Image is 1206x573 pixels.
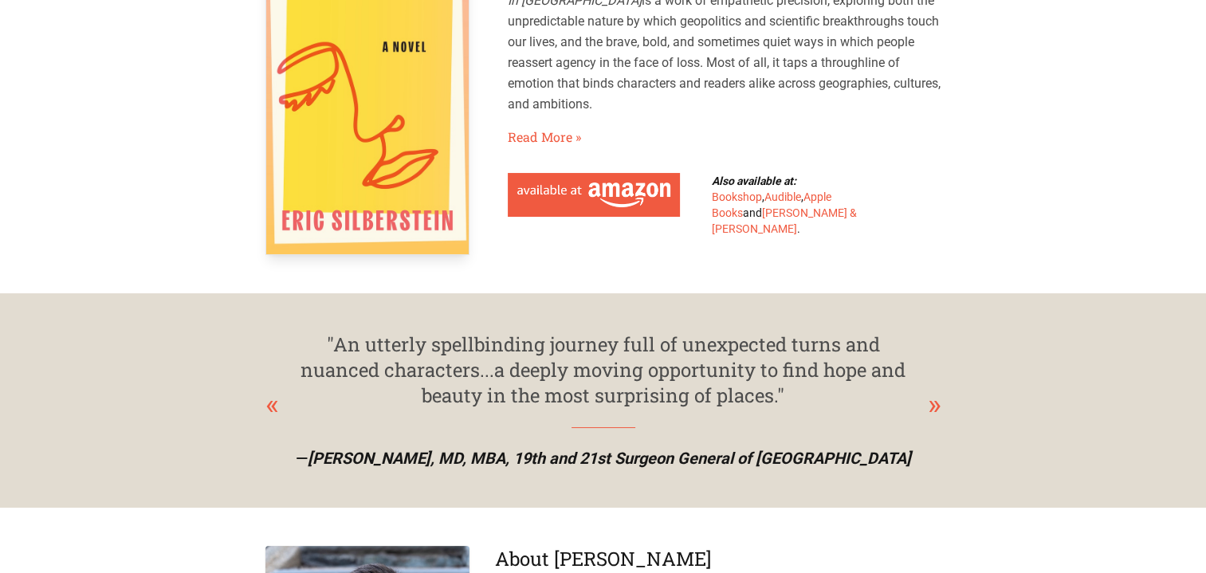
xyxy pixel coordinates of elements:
[265,383,279,426] div: Previous slide
[712,190,831,219] a: Apple Books
[712,173,878,237] div: , , and .
[764,190,801,203] a: Audible
[297,332,909,408] div: "An utterly spellbinding journey full of unexpected turns and nuanced characters...a deeply movin...
[495,546,941,571] h3: About [PERSON_NAME]
[712,175,796,187] b: Also available at:
[517,182,670,207] img: Available at Amazon
[265,332,941,469] div: 1 / 4
[308,449,911,468] span: [PERSON_NAME], MD, MBA, 19th and 21st Surgeon General of [GEOGRAPHIC_DATA]
[278,447,929,469] p: —
[712,190,762,203] a: Bookshop
[508,173,680,217] a: Available at Amazon
[576,128,581,147] span: »
[712,206,857,235] a: [PERSON_NAME] & [PERSON_NAME]
[928,383,941,426] div: Next slide
[508,128,581,147] a: Read More»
